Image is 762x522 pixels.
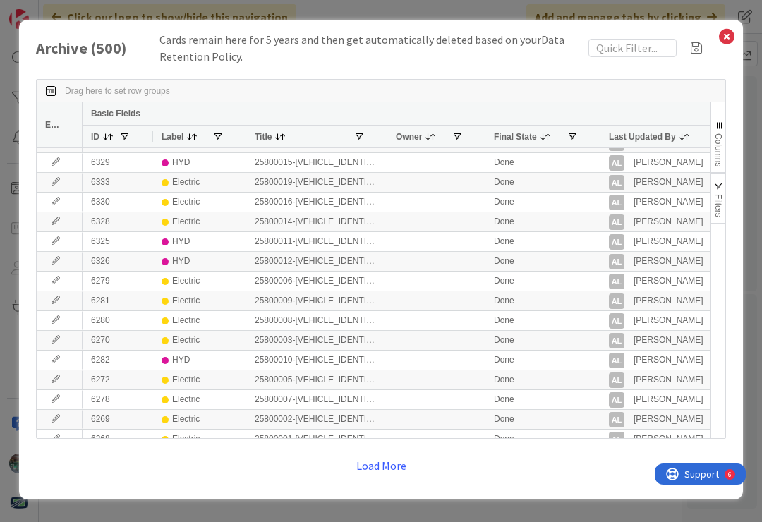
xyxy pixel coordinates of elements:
div: Done [485,370,600,389]
span: Filters [713,194,723,217]
div: 25800012-[VEHICLE_IDENTIFICATION_NUMBER] [246,252,387,271]
div: 25800009-[VEHICLE_IDENTIFICATION_NUMBER] [246,291,387,310]
div: Electric [172,332,200,349]
div: AL [609,234,624,250]
div: [PERSON_NAME] [634,213,703,231]
div: [PERSON_NAME] [634,272,703,290]
div: AL [609,333,624,348]
div: 6 [73,6,77,17]
span: Last Updated By [609,132,676,142]
div: Done [485,153,600,172]
div: Done [485,291,600,310]
div: [PERSON_NAME] [634,193,703,211]
div: [PERSON_NAME] [634,253,703,270]
div: 25800001-[VEHICLE_IDENTIFICATION_NUMBER] [246,430,387,449]
div: Done [485,252,600,271]
div: [PERSON_NAME] [634,233,703,250]
div: HYD [172,154,190,171]
div: AL [609,313,624,329]
div: AL [609,432,624,447]
div: AL [609,155,624,171]
span: Support [30,2,64,19]
div: 6280 [83,311,153,330]
div: 25800016-[VEHICLE_IDENTIFICATION_NUMBER] [246,193,387,212]
div: AL [609,175,624,190]
div: Done [485,212,600,231]
div: Done [485,351,600,370]
span: Columns [713,133,723,166]
div: AL [609,274,624,289]
div: [PERSON_NAME] [634,154,703,171]
span: Basic Fields [91,109,140,119]
div: 6329 [83,153,153,172]
span: Drag here to set row groups [65,86,170,96]
div: 25800007-[VEHICLE_IDENTIFICATION_NUMBER] [246,390,387,409]
h1: Archive ( 500 ) [36,40,159,57]
span: ID [91,132,99,142]
div: Done [485,272,600,291]
div: [PERSON_NAME] [634,391,703,408]
span: Label [162,132,183,142]
div: 6333 [83,173,153,192]
div: 25800014-[VEHICLE_IDENTIFICATION_NUMBER] [246,212,387,231]
div: 25800015-[VEHICLE_IDENTIFICATION_NUMBER] [246,153,387,172]
div: HYD [172,233,190,250]
div: 6269 [83,410,153,429]
div: Electric [172,371,200,389]
div: HYD [172,351,190,369]
div: 25800005-[VEHICLE_IDENTIFICATION_NUMBER] [246,370,387,389]
div: 6268 [83,430,153,449]
div: 6272 [83,370,153,389]
div: Electric [172,430,200,448]
div: [PERSON_NAME] [634,430,703,448]
span: Title [255,132,272,142]
div: [PERSON_NAME] [634,351,703,369]
div: Done [485,331,600,350]
div: 6282 [83,351,153,370]
div: [PERSON_NAME] [634,292,703,310]
div: [PERSON_NAME] [634,332,703,349]
div: Electric [172,193,200,211]
div: [PERSON_NAME] [634,411,703,428]
div: 25800010-[VEHICLE_IDENTIFICATION_NUMBER] [246,351,387,370]
div: [PERSON_NAME] [634,371,703,389]
div: Done [485,390,600,409]
div: 25800011-[VEHICLE_IDENTIFICATION_NUMBER] [246,232,387,251]
div: Electric [172,272,200,290]
div: Done [485,193,600,212]
div: Done [485,311,600,330]
span: Final State [494,132,537,142]
div: AL [609,254,624,269]
div: 6330 [83,193,153,212]
div: [PERSON_NAME] [634,312,703,329]
div: Cards remain here for 5 years and then get automatically deleted based on your . [159,31,588,65]
div: 6270 [83,331,153,350]
div: 25800006-[VEHICLE_IDENTIFICATION_NUMBER] [246,272,387,291]
div: Electric [172,411,200,428]
div: Electric [172,292,200,310]
div: 25800019-[VEHICLE_IDENTIFICATION_NUMBER] [246,173,387,192]
div: AL [609,195,624,210]
div: 6326 [83,252,153,271]
div: 25800003-[VEHICLE_IDENTIFICATION_NUMBER] [246,331,387,350]
div: AL [609,412,624,427]
div: Done [485,410,600,429]
div: 25800008-[VEHICLE_IDENTIFICATION_NUMBER] [246,311,387,330]
div: 25800002-[VEHICLE_IDENTIFICATION_NUMBER] [246,410,387,429]
div: AL [609,372,624,388]
button: Load More [347,453,416,478]
div: 6278 [83,390,153,409]
div: AL [609,293,624,309]
div: Electric [172,213,200,231]
div: Done [485,430,600,449]
span: Owner [396,132,422,142]
div: Electric [172,391,200,408]
div: AL [609,392,624,408]
div: [PERSON_NAME] [634,174,703,191]
div: Electric [172,174,200,191]
div: Done [485,232,600,251]
div: 6325 [83,232,153,251]
div: Row Groups [65,86,170,96]
div: 6328 [83,212,153,231]
div: 6281 [83,291,153,310]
